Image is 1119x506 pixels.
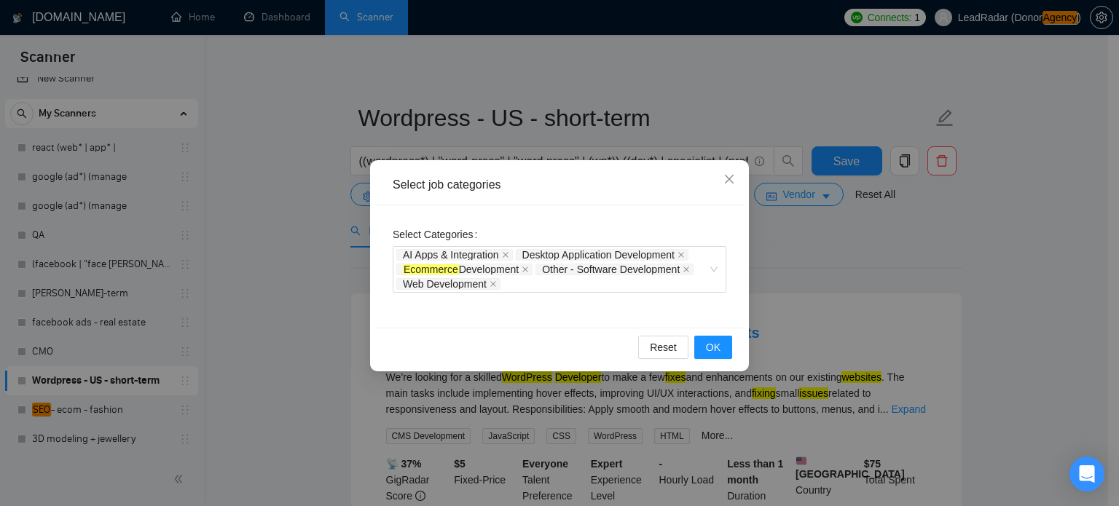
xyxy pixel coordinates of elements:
button: Reset [638,336,688,359]
span: AI Apps & Integration [396,249,513,261]
span: close [683,266,690,273]
span: Web Development [396,278,500,290]
em: Ecommerce [403,263,459,276]
span: Other - Software Development [535,264,694,275]
span: Development [403,264,519,274]
span: Desktop Application Development [522,250,675,260]
div: Open Intercom Messenger [1069,456,1104,491]
span: close [490,280,497,288]
span: Other - Software Development [542,264,680,274]
div: Select job categories [393,177,726,193]
span: close [678,251,685,258]
span: close [522,266,529,273]
span: OK [706,339,721,355]
span: close [502,251,509,258]
span: close [723,173,735,185]
span: Reset [650,339,677,355]
label: Select Categories [393,223,483,246]
span: Desktop Application Development [516,249,688,261]
button: OK [694,336,732,359]
span: Web Development [403,279,487,289]
span: Ecommerce Development [396,264,533,275]
button: Close [710,160,749,199]
span: AI Apps & Integration [403,250,499,260]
